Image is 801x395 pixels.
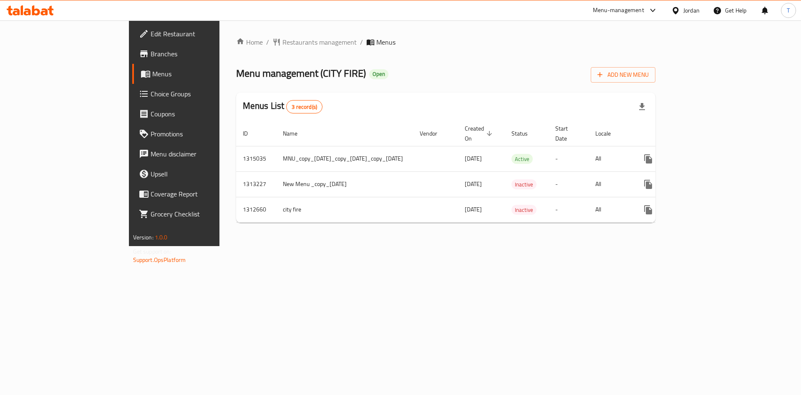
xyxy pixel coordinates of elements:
[638,174,658,194] button: more
[243,128,259,138] span: ID
[236,64,366,83] span: Menu management ( CITY FIRE )
[589,171,632,197] td: All
[286,100,322,113] div: Total records count
[465,153,482,164] span: [DATE]
[787,6,790,15] span: T
[151,109,256,119] span: Coupons
[266,37,269,47] li: /
[589,197,632,222] td: All
[276,171,413,197] td: New Menu _copy_[DATE]
[236,37,656,47] nav: breadcrumb
[360,37,363,47] li: /
[595,128,622,138] span: Locale
[151,189,256,199] span: Coverage Report
[151,49,256,59] span: Branches
[555,123,579,143] span: Start Date
[465,123,495,143] span: Created On
[151,89,256,99] span: Choice Groups
[369,69,388,79] div: Open
[683,6,700,15] div: Jordan
[151,209,256,219] span: Grocery Checklist
[511,180,537,189] span: Inactive
[133,232,154,243] span: Version:
[593,5,644,15] div: Menu-management
[132,124,263,144] a: Promotions
[132,24,263,44] a: Edit Restaurant
[132,64,263,84] a: Menus
[511,179,537,189] div: Inactive
[465,204,482,215] span: [DATE]
[151,129,256,139] span: Promotions
[132,164,263,184] a: Upsell
[283,128,308,138] span: Name
[276,146,413,171] td: MNU_copy_[DATE]_copy_[DATE]_copy_[DATE]
[511,205,537,215] span: Inactive
[132,204,263,224] a: Grocery Checklist
[272,37,357,47] a: Restaurants management
[132,144,263,164] a: Menu disclaimer
[638,200,658,220] button: more
[243,100,322,113] h2: Menus List
[132,184,263,204] a: Coverage Report
[549,171,589,197] td: -
[465,179,482,189] span: [DATE]
[132,104,263,124] a: Coupons
[133,254,186,265] a: Support.OpsPlatform
[632,121,725,146] th: Actions
[132,84,263,104] a: Choice Groups
[632,97,652,117] div: Export file
[282,37,357,47] span: Restaurants management
[151,29,256,39] span: Edit Restaurant
[369,70,388,78] span: Open
[236,121,725,223] table: enhanced table
[155,232,168,243] span: 1.0.0
[549,197,589,222] td: -
[638,149,658,169] button: more
[511,128,539,138] span: Status
[589,146,632,171] td: All
[591,67,655,83] button: Add New Menu
[151,169,256,179] span: Upsell
[133,246,171,257] span: Get support on:
[151,149,256,159] span: Menu disclaimer
[132,44,263,64] a: Branches
[376,37,395,47] span: Menus
[420,128,448,138] span: Vendor
[287,103,322,111] span: 3 record(s)
[152,69,256,79] span: Menus
[597,70,649,80] span: Add New Menu
[511,154,533,164] span: Active
[276,197,413,222] td: city fire
[549,146,589,171] td: -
